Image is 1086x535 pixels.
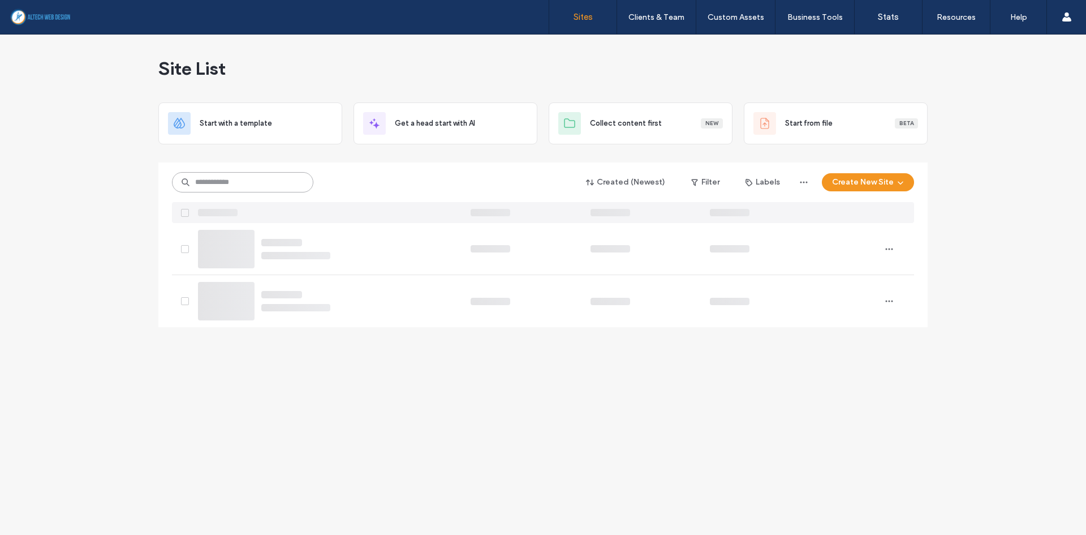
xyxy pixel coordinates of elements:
div: New [701,118,723,129]
button: Create New Site [822,173,914,191]
div: Collect content firstNew [549,102,732,144]
label: Custom Assets [708,12,764,22]
button: Created (Newest) [576,173,675,191]
label: Help [1010,12,1027,22]
span: Start with a template [200,118,272,129]
label: Business Tools [787,12,843,22]
button: Filter [680,173,731,191]
label: Clients & Team [628,12,684,22]
div: Start with a template [158,102,342,144]
div: Get a head start with AI [354,102,537,144]
div: Start from fileBeta [744,102,928,144]
span: Help [25,8,49,18]
button: Labels [735,173,790,191]
label: Resources [937,12,976,22]
span: Start from file [785,118,833,129]
span: Collect content first [590,118,662,129]
div: Beta [895,118,918,129]
span: Site List [158,57,226,80]
label: Sites [574,12,593,22]
label: Stats [878,12,899,22]
span: Get a head start with AI [395,118,475,129]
